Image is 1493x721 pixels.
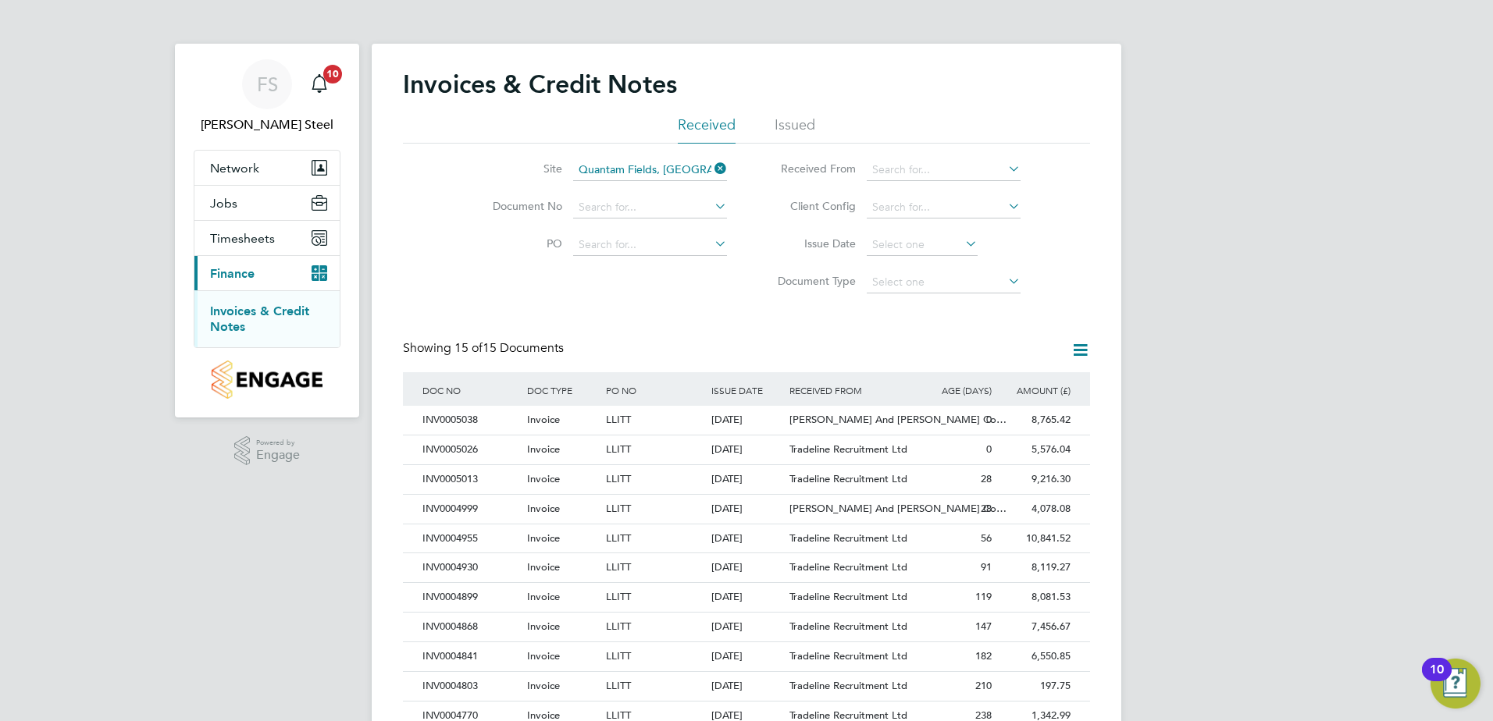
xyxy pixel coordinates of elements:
input: Search for... [573,234,727,256]
span: Flynn Steel [194,115,340,134]
span: Invoice [527,679,560,692]
label: Received From [766,162,856,176]
div: [DATE] [707,672,786,701]
label: Document Type [766,274,856,288]
div: AGE (DAYS) [917,372,996,408]
span: 28 [981,502,992,515]
span: [PERSON_NAME] And [PERSON_NAME] Co… [789,413,1007,426]
span: Invoice [527,649,560,662]
div: [DATE] [707,435,786,464]
div: DOC TYPE [523,372,602,408]
span: 28 [981,472,992,485]
span: LLITT [606,472,631,485]
span: LLITT [606,502,631,515]
span: Invoice [527,590,560,603]
label: Document No [472,199,562,213]
div: [DATE] [707,495,786,524]
span: 15 Documents [454,340,564,356]
div: [DATE] [707,613,786,641]
span: Timesheets [210,231,275,246]
h2: Invoices & Credit Notes [403,69,677,100]
span: Invoice [527,472,560,485]
div: 9,216.30 [996,465,1074,494]
span: LLITT [606,531,631,545]
nav: Main navigation [175,44,359,417]
div: 8,765.42 [996,406,1074,435]
div: INV0005026 [419,435,523,464]
span: 15 of [454,340,483,356]
input: Search for... [867,197,1021,218]
span: Invoice [527,413,560,426]
span: Tradeline Recruitment Ltd [789,560,907,574]
div: 8,119.27 [996,553,1074,582]
div: RECEIVED FROM [786,372,917,408]
span: Invoice [527,502,560,515]
div: 197.75 [996,672,1074,701]
span: LLITT [606,590,631,603]
input: Search for... [573,159,727,181]
input: Select one [867,272,1021,293]
div: INV0004868 [419,613,523,641]
span: FS [257,74,278,94]
li: Received [678,115,736,144]
div: [DATE] [707,553,786,582]
div: AMOUNT (£) [996,372,1074,408]
span: Powered by [256,436,300,449]
span: 0 [986,413,992,426]
span: 210 [975,679,992,692]
span: [PERSON_NAME] And [PERSON_NAME] Co… [789,502,1007,515]
span: LLITT [606,620,631,633]
div: INV0004899 [419,583,523,612]
span: Network [210,161,259,176]
div: [DATE] [707,465,786,494]
div: [DATE] [707,583,786,612]
label: PO [472,236,562,250]
span: LLITT [606,649,631,662]
div: 5,576.04 [996,435,1074,464]
div: INV0004930 [419,553,523,582]
div: [DATE] [707,524,786,553]
span: Tradeline Recruitment Ltd [789,649,907,662]
div: Showing [403,340,567,357]
span: Invoice [527,560,560,574]
span: 56 [981,531,992,545]
div: 4,078.08 [996,495,1074,524]
span: 0 [986,442,992,456]
label: Client Config [766,199,856,213]
input: Search for... [573,197,727,218]
span: Tradeline Recruitment Ltd [789,531,907,545]
div: INV0005038 [419,406,523,435]
div: [DATE] [707,406,786,435]
div: INV0004955 [419,524,523,553]
span: LLITT [606,679,631,692]
span: Finance [210,266,255,281]
span: 182 [975,649,992,662]
span: 91 [981,560,992,574]
div: PO NO [602,372,707,408]
div: INV0004999 [419,495,523,524]
div: INV0004803 [419,672,523,701]
div: ISSUE DATE [707,372,786,408]
label: Issue Date [766,236,856,250]
input: Search for... [867,159,1021,181]
span: 119 [975,590,992,603]
span: LLITT [606,413,631,426]
span: Tradeline Recruitment Ltd [789,620,907,633]
span: Engage [256,449,300,462]
span: LLITT [606,560,631,574]
img: countryside-properties-logo-retina.png [212,360,322,399]
div: DOC NO [419,372,523,408]
input: Select one [867,234,978,256]
span: Tradeline Recruitment Ltd [789,442,907,456]
span: 10 [323,65,342,83]
div: 6,550.85 [996,642,1074,671]
span: Tradeline Recruitment Ltd [789,679,907,692]
button: Open Resource Center, 10 new notifications [1431,659,1481,709]
span: Invoice [527,531,560,545]
a: Go to account details [194,59,340,134]
div: INV0005013 [419,465,523,494]
span: Invoice [527,620,560,633]
span: Tradeline Recruitment Ltd [789,472,907,485]
div: 10 [1430,669,1444,690]
span: Invoice [527,442,560,456]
